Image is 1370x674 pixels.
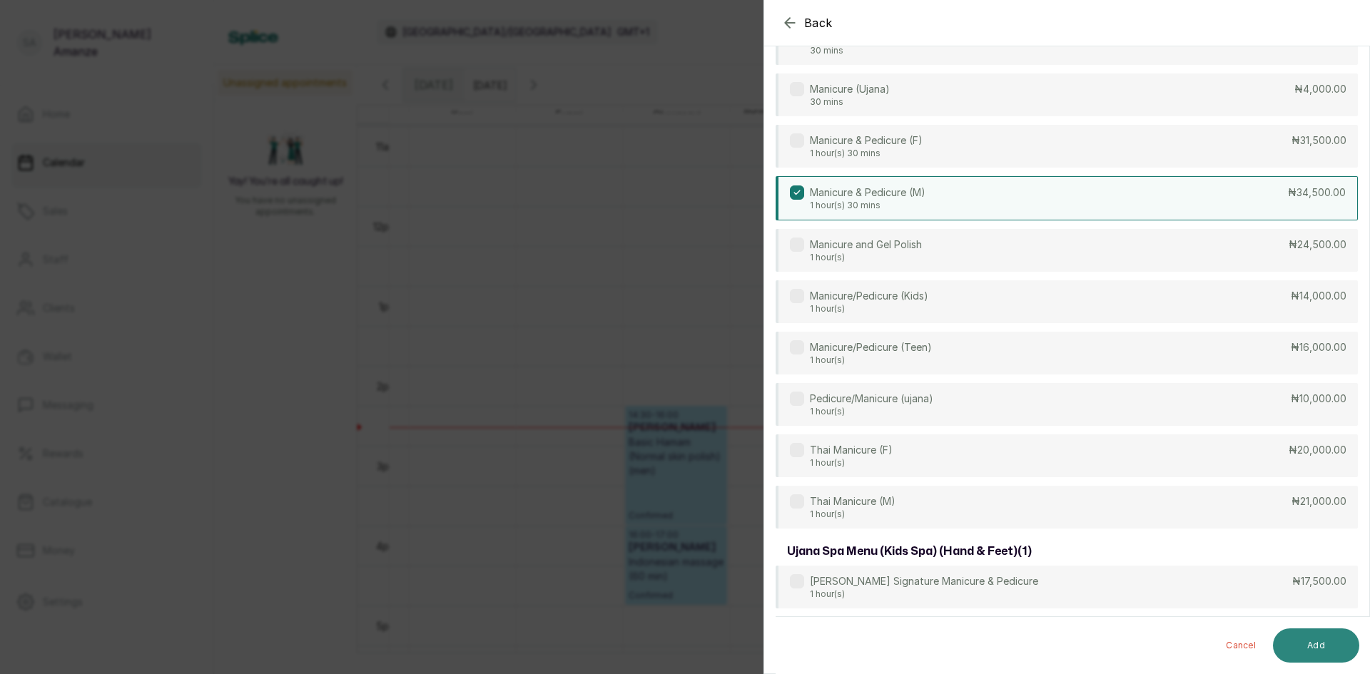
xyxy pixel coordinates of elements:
p: ₦31,500.00 [1292,133,1346,148]
p: Thai Manicure (F) [810,443,893,457]
p: [PERSON_NAME] Signature Manicure & Pedicure [810,574,1038,588]
p: 1 hour(s) 30 mins [810,200,925,211]
p: Thai Manicure (M) [810,494,895,509]
p: 1 hour(s) [810,406,933,417]
p: ₦4,000.00 [1294,82,1346,96]
p: ₦20,000.00 [1289,443,1346,457]
p: 1 hour(s) 30 mins [810,148,923,159]
p: ₦21,000.00 [1292,494,1346,509]
button: Add [1273,628,1359,663]
p: Manicure & Pedicure (M) [810,185,925,200]
p: 30 mins [810,96,890,108]
p: Manicure/Pedicure (Teen) [810,340,932,354]
p: ₦24,500.00 [1289,238,1346,252]
span: Back [804,14,833,31]
button: Cancel [1214,628,1267,663]
p: ₦16,000.00 [1291,340,1346,354]
p: ₦17,500.00 [1292,574,1346,588]
p: ₦14,000.00 [1291,289,1346,303]
button: Back [781,14,833,31]
h3: ujana spa menu (kids spa) (hand & feet) ( 1 ) [787,543,1032,560]
p: Pedicure/Manicure (ujana) [810,392,933,406]
p: 1 hour(s) [810,509,895,520]
p: 1 hour(s) [810,457,893,469]
p: Manicure/Pedicure (Kids) [810,289,928,303]
p: Manicure & Pedicure (F) [810,133,923,148]
p: 1 hour(s) [810,588,1038,600]
p: 1 hour(s) [810,303,928,315]
p: 30 mins [810,45,892,56]
p: Manicure and Gel Polish [810,238,922,252]
p: ₦34,500.00 [1288,185,1346,200]
p: 1 hour(s) [810,252,922,263]
p: 1 hour(s) [810,354,932,366]
p: ₦10,000.00 [1291,392,1346,406]
p: Manicure (Ujana) [810,82,890,96]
